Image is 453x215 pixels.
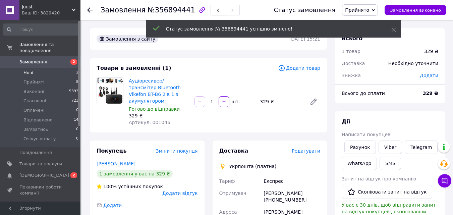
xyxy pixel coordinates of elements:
span: Знижка [342,73,361,78]
div: Укрпошта (платна) [228,163,278,170]
span: 8 [76,79,78,85]
span: Прийнято [345,7,369,13]
span: Додати товар [278,64,320,72]
div: успішних покупок [97,183,163,190]
button: Замовлення виконано [385,5,446,15]
div: 1 замовлення у вас на 329 ₴ [97,170,173,178]
span: Редагувати [292,148,320,154]
div: Необхідно уточнити [384,56,442,71]
span: Juust [22,4,72,10]
span: Артикул: 001046 [129,120,170,125]
span: Замовлення виконано [390,8,441,13]
button: Чат з покупцем [438,174,451,187]
div: Ваш ID: 3829420 [22,10,80,16]
span: Готово до відправки [129,106,180,112]
span: Показники роботи компанії [19,184,62,196]
span: Адреса [219,209,237,215]
input: Пошук [3,23,79,36]
span: 0 [76,126,78,132]
span: 2 [70,172,77,178]
a: Telegram [405,141,438,154]
button: SMS [380,157,401,170]
span: Покупець [97,148,127,154]
span: Написати покупцеві [342,132,392,137]
span: [DEMOGRAPHIC_DATA] [19,172,69,178]
span: Змінити покупця [156,148,198,154]
span: Товари та послуги [19,161,62,167]
span: №356894441 [148,6,195,14]
span: 0 [76,136,78,142]
div: 329 ₴ [424,48,438,55]
div: [PERSON_NAME] [PHONE_NUMBER] [262,187,322,206]
span: Доставка [219,148,248,154]
a: WhatsApp [342,157,377,170]
span: Замовлення та повідомлення [19,42,80,54]
span: Всього до сплати [342,91,385,96]
span: Дії [342,118,350,125]
span: Запит на відгук про компанію [342,176,416,181]
span: 0 [76,107,78,113]
span: Повідомлення [19,150,52,156]
span: Відправлено [23,117,53,123]
a: Редагувати [307,95,320,108]
span: 723 [71,98,78,104]
span: Прийняті [23,79,44,85]
div: Повернутися назад [87,7,93,13]
div: 329 ₴ [257,97,304,106]
a: Аудіоресивер/трансмітер Bluetooth Vikefon BT-B6 2 в 1 з акумулятором [129,78,181,104]
span: Тариф [219,178,235,184]
div: Статус замовлення [274,7,336,13]
div: Експрес [262,175,322,187]
a: [PERSON_NAME] [97,161,135,166]
span: 14 [74,117,78,123]
b: 329 ₴ [423,91,438,96]
button: Скопіювати запит на відгук [342,185,432,199]
span: 2 [70,59,77,65]
span: Оплачені [23,107,45,113]
span: Зв'язатись [23,126,48,132]
span: Товари в замовленні (1) [97,65,171,71]
span: 2 [76,70,78,76]
a: Viber [379,141,402,154]
span: Доставка [342,61,365,66]
span: Замовлення [101,6,146,14]
div: Замовлення з сайту [97,35,158,43]
span: Нові [23,70,33,76]
span: Виконані [23,89,44,95]
img: Аудіоресивер/трансмітер Bluetooth Vikefon BT-B6 2 в 1 з акумулятором [97,78,123,104]
div: Статус замовлення № 356894441 успішно змінено! [166,25,375,32]
span: Додати відгук [162,191,197,196]
div: 329 ₴ [129,112,189,119]
span: Очікує оплату [23,136,56,142]
span: Додати [103,203,122,208]
div: шт. [230,98,241,105]
span: 5393 [69,89,78,95]
span: Скасовані [23,98,46,104]
button: Рахунок [344,141,376,154]
span: 100% [103,184,117,189]
span: Додати [420,73,438,78]
span: Отримувач [219,191,246,196]
span: Замовлення [19,59,47,65]
span: 1 товар [342,49,360,54]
